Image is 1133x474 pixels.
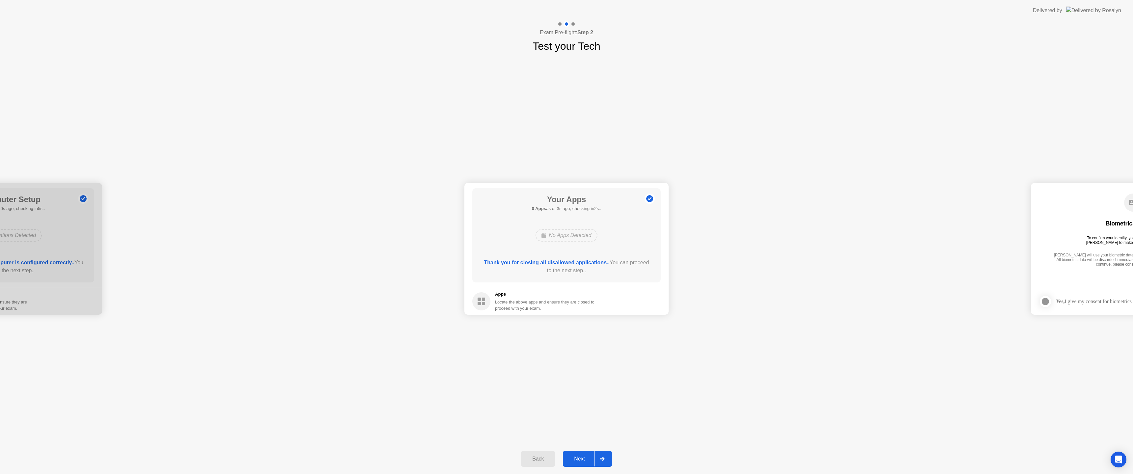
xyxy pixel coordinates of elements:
[1033,7,1062,14] div: Delivered by
[532,205,601,212] h5: as of 3s ago, checking in2s..
[523,456,553,462] div: Back
[533,38,600,54] h1: Test your Tech
[565,456,594,462] div: Next
[1056,299,1064,304] strong: Yes,
[532,206,546,211] b: 0 Apps
[482,259,651,275] div: You can proceed to the next step..
[1111,452,1126,467] div: Open Intercom Messenger
[521,451,555,467] button: Back
[495,299,595,311] div: Locate the above apps and ensure they are closed to proceed with your exam.
[563,451,612,467] button: Next
[540,29,593,37] h4: Exam Pre-flight:
[495,291,595,298] h5: Apps
[577,30,593,35] b: Step 2
[532,194,601,205] h1: Your Apps
[484,260,610,265] b: Thank you for closing all disallowed applications..
[1066,7,1121,14] img: Delivered by Rosalyn
[536,229,597,242] div: No Apps Detected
